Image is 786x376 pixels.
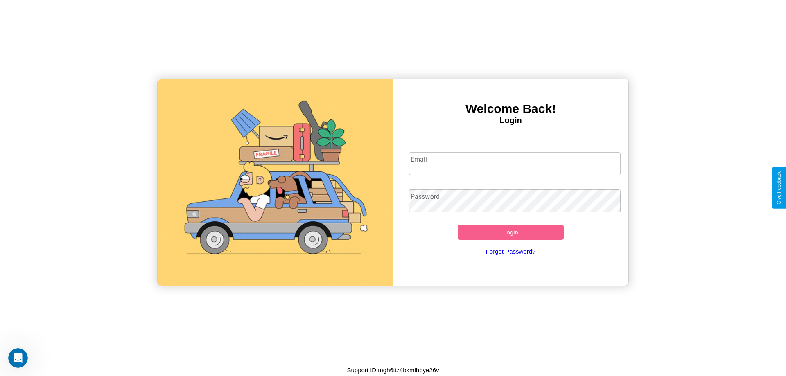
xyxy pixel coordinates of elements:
[458,225,564,240] button: Login
[393,102,628,116] h3: Welcome Back!
[158,79,393,286] img: gif
[405,240,617,263] a: Forgot Password?
[347,365,439,376] p: Support ID: mgh6itz4bkmlhbye26v
[8,348,28,368] iframe: Intercom live chat
[393,116,628,125] h4: Login
[776,171,782,205] div: Give Feedback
